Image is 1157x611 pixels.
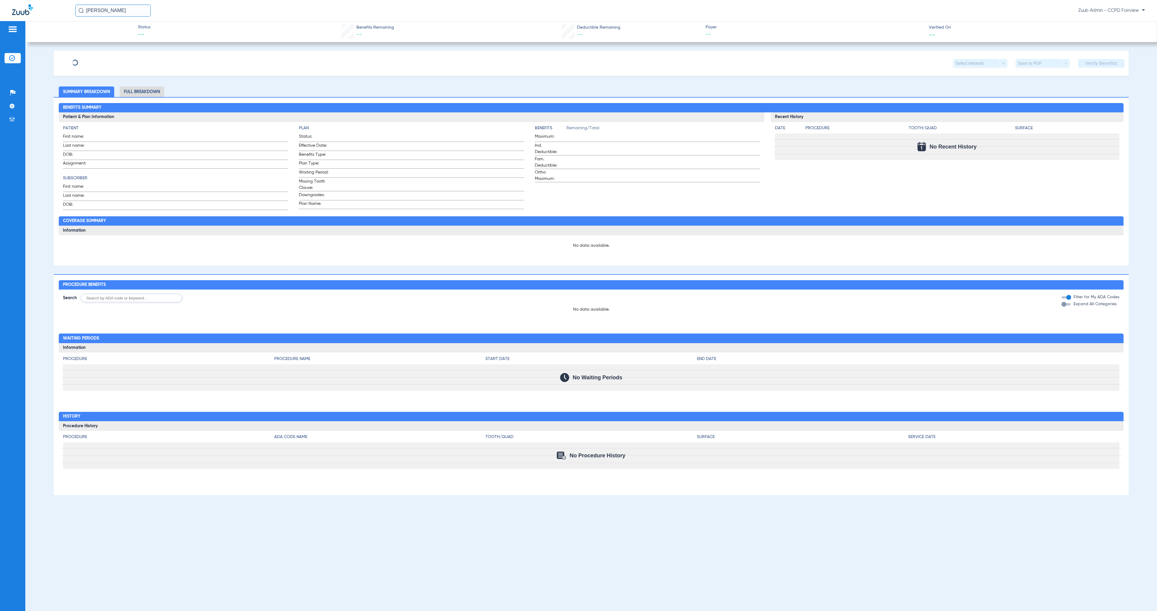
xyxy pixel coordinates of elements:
[63,295,77,301] span: Search
[535,125,566,131] h4: Benefits
[535,125,566,133] app-breakdown-title: Benefits
[908,434,1119,442] app-breakdown-title: Service Date
[930,144,977,150] span: No Recent History
[1127,582,1157,611] iframe: Chat Widget
[63,152,92,160] span: DOB:
[485,356,697,364] app-breakdown-title: Start Date
[299,160,328,168] span: Plan Type:
[908,434,1119,440] h4: Service Date
[299,169,328,177] span: Waiting Period:
[697,434,908,442] app-breakdown-title: Surface
[356,24,394,31] span: Benefits Remaining
[59,421,1123,431] h3: Procedure History
[299,133,328,142] span: Status:
[63,434,274,442] app-breakdown-title: Procedure
[274,356,485,364] app-breakdown-title: Procedure Name
[59,216,1123,226] h2: Coverage Summary
[697,356,1119,362] h4: End Date
[75,5,151,17] input: Search for patients
[299,143,328,151] span: Effective Date:
[59,86,114,97] li: Summary Breakdown
[485,434,697,440] h4: Tooth/Quad
[78,8,84,13] img: Search Icon
[63,356,274,364] app-breakdown-title: Procedure
[63,160,92,168] span: Assignment:
[63,193,92,201] span: Last name:
[775,125,800,133] app-breakdown-title: Date
[63,356,274,362] h4: Procedure
[138,24,150,30] span: Status
[120,86,164,97] li: Full Breakdown
[12,5,33,15] img: Zuub Logo
[706,24,924,30] span: Payer
[1015,125,1119,131] h4: Surface
[577,32,582,37] span: --
[917,142,926,151] img: Calendar
[63,133,92,142] span: First name:
[63,243,1119,249] p: No data available.
[299,178,328,191] span: Missing Tooth Clause:
[63,125,288,131] h4: Patient
[566,125,760,133] span: Remaining/Total
[356,32,362,37] span: --
[535,133,564,142] span: Maximum:
[63,434,274,440] h4: Procedure
[274,356,485,362] h4: Procedure Name
[63,183,92,192] span: First name:
[63,175,288,181] h4: Subscriber
[63,202,92,210] span: DOB:
[909,125,1013,131] h4: Tooth/Quad
[8,26,17,33] img: hamburger-icon
[59,103,1123,113] h2: Benefits Summary
[59,306,1123,312] p: No data available.
[485,434,697,442] app-breakdown-title: Tooth/Quad
[929,24,1147,31] span: Verified On
[706,31,924,38] span: --
[805,125,907,133] app-breakdown-title: Procedure
[1015,125,1119,133] app-breakdown-title: Surface
[1078,8,1145,14] span: Zuub Admin - CCPD Fairview
[138,31,150,39] span: --
[299,192,328,200] span: Downgrades:
[1074,302,1117,306] span: Expand All Categories
[485,356,697,362] h4: Start Date
[63,143,92,151] span: Last name:
[81,294,182,302] input: Search by ADA code or keyword…
[299,125,524,131] h4: Plan
[569,453,625,459] span: No Procedure History
[535,169,564,182] span: Ortho Maximum:
[929,31,936,38] span: --
[299,201,328,209] span: Plan Name:
[299,152,328,160] span: Benefits Type:
[59,412,1123,421] h2: History
[697,356,1119,364] app-breakdown-title: End Date
[775,125,800,131] h4: Date
[577,24,620,31] span: Deductible Remaining
[535,143,564,155] span: Ind. Deductible:
[59,334,1123,343] h2: Waiting Periods
[805,125,907,131] h4: Procedure
[59,343,1123,353] h3: Information
[909,125,1013,133] app-breakdown-title: Tooth/Quad
[535,156,564,169] span: Fam. Deductible:
[573,374,622,381] span: No Waiting Periods
[274,434,485,440] h4: ADA Code Name
[59,226,1123,235] h3: Information
[771,112,1124,122] h3: Recent History
[59,280,1123,290] h2: Procedure Benefits
[560,373,569,382] img: Calendar
[557,452,566,459] img: Calendar
[274,434,485,442] app-breakdown-title: ADA Code Name
[1072,294,1119,300] label: Filter for My ADA Codes
[697,434,908,440] h4: Surface
[59,112,764,122] h3: Patient & Plan Information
